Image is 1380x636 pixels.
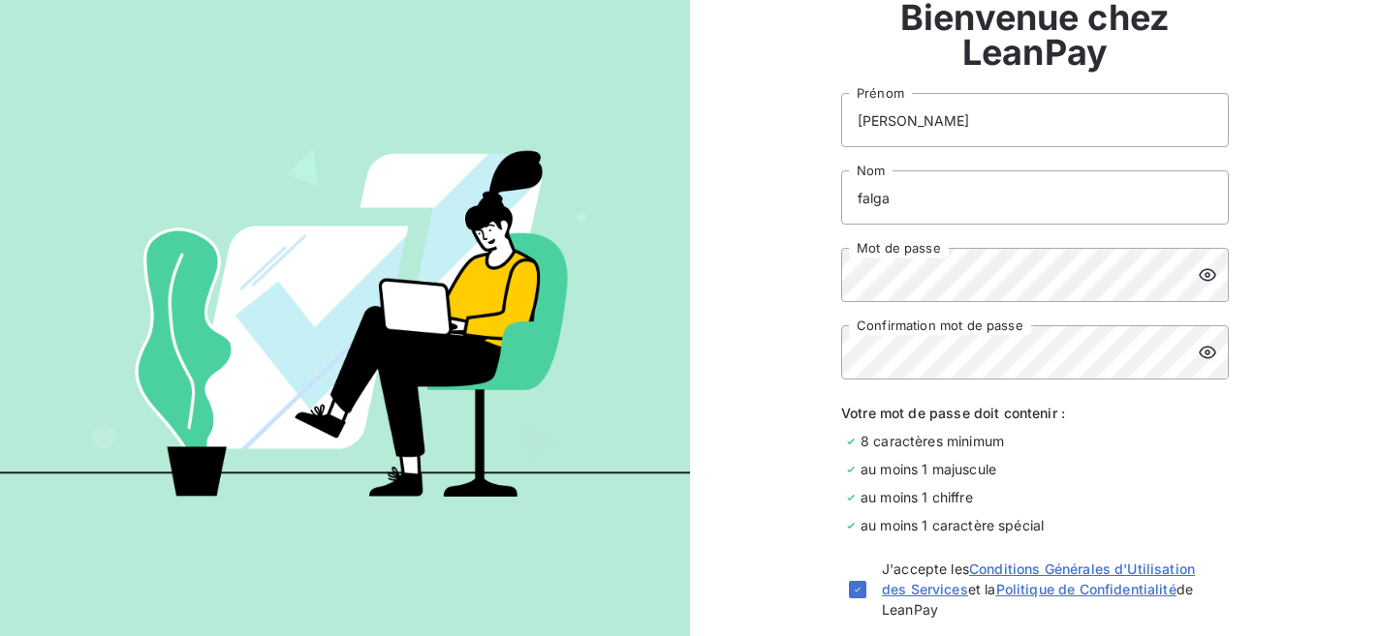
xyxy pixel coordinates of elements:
span: J'accepte les et la de LeanPay [882,559,1221,620]
span: au moins 1 caractère spécial [861,515,1044,535]
span: au moins 1 majuscule [861,459,996,479]
input: placeholder [841,93,1229,147]
span: 8 caractères minimum [861,431,1004,451]
a: Politique de Confidentialité [996,581,1176,597]
span: au moins 1 chiffre [861,487,973,507]
span: Votre mot de passe doit contenir : [841,403,1229,423]
a: Conditions Générales d'Utilisation des Services [882,560,1195,597]
input: placeholder [841,170,1229,225]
